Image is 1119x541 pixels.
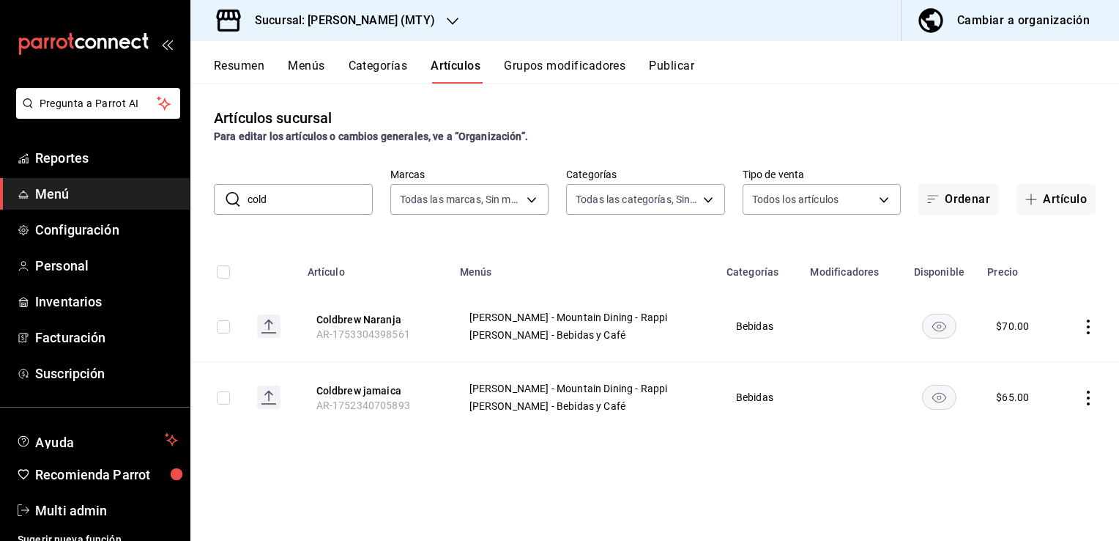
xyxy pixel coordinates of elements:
[918,184,999,215] button: Ordenar
[576,192,698,207] span: Todas las categorías, Sin categoría
[469,330,699,340] span: [PERSON_NAME] - Bebidas y Café
[35,328,178,347] span: Facturación
[214,130,528,142] strong: Para editar los artículos o cambios generales, ve a “Organización”.
[996,319,1029,334] div: $ 70.00
[35,292,178,312] span: Inventarios
[299,244,451,291] th: Artículo
[1081,391,1096,405] button: actions
[214,59,1119,84] div: navigation tabs
[1081,320,1096,334] button: actions
[316,328,410,340] span: AR-1753304398561
[649,59,694,84] button: Publicar
[978,244,1055,291] th: Precio
[316,383,434,398] button: edit-product-location
[35,184,178,204] span: Menú
[566,169,725,180] label: Categorías
[390,169,549,180] label: Marcas
[957,10,1090,31] div: Cambiar a organización
[35,431,159,449] span: Ayuda
[1016,184,1096,215] button: Artículo
[35,465,178,485] span: Recomienda Parrot
[35,501,178,520] span: Multi admin
[316,312,434,327] button: edit-product-location
[35,256,178,276] span: Personal
[10,106,180,122] a: Pregunta a Parrot AI
[922,314,956,339] button: availability-product
[801,244,899,291] th: Modificadores
[451,244,718,291] th: Menús
[996,390,1029,405] div: $ 65.00
[316,400,410,411] span: AR-1752340705893
[161,38,173,50] button: open_drawer_menu
[16,88,180,119] button: Pregunta a Parrot AI
[35,148,178,168] span: Reportes
[469,312,699,323] span: [PERSON_NAME] - Mountain Dining - Rappi
[214,107,332,129] div: Artículos sucursal
[752,192,839,207] span: Todos los artículos
[469,401,699,411] span: [PERSON_NAME] - Bebidas y Café
[349,59,408,84] button: Categorías
[431,59,480,84] button: Artículos
[718,244,802,291] th: Categorías
[248,185,373,214] input: Buscar artículo
[743,169,901,180] label: Tipo de venta
[504,59,625,84] button: Grupos modificadores
[214,59,264,84] button: Resumen
[40,96,157,111] span: Pregunta a Parrot AI
[736,392,784,402] span: Bebidas
[400,192,522,207] span: Todas las marcas, Sin marca
[736,321,784,331] span: Bebidas
[288,59,324,84] button: Menús
[469,383,699,394] span: [PERSON_NAME] - Mountain Dining - Rappi
[899,244,978,291] th: Disponible
[922,385,956,410] button: availability-product
[35,364,178,383] span: Suscripción
[35,220,178,240] span: Configuración
[243,12,435,29] h3: Sucursal: [PERSON_NAME] (MTY)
